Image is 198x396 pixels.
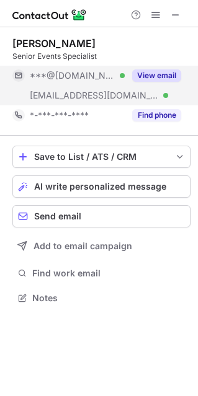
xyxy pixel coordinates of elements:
span: Send email [34,211,81,221]
button: Reveal Button [132,109,181,121]
button: save-profile-one-click [12,146,191,168]
button: Reveal Button [132,69,181,82]
div: Senior Events Specialist [12,51,191,62]
span: ***@[DOMAIN_NAME] [30,70,115,81]
button: Notes [12,289,191,307]
img: ContactOut v5.3.10 [12,7,87,22]
span: Add to email campaign [34,241,132,251]
span: AI write personalized message [34,182,166,191]
span: Find work email [32,268,186,279]
div: Save to List / ATS / CRM [34,152,169,162]
span: Notes [32,293,186,304]
button: Add to email campaign [12,235,191,257]
button: Send email [12,205,191,227]
button: AI write personalized message [12,175,191,198]
span: [EMAIL_ADDRESS][DOMAIN_NAME] [30,90,159,101]
div: [PERSON_NAME] [12,37,96,50]
button: Find work email [12,265,191,282]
